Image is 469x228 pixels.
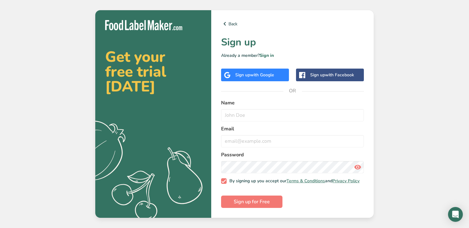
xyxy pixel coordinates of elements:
[221,35,364,50] h1: Sign up
[250,72,274,78] span: with Google
[310,72,354,78] div: Sign up
[260,53,274,58] a: Sign in
[221,125,364,133] label: Email
[227,178,360,184] span: By signing up you accept our and
[221,135,364,147] input: email@example.com
[221,196,282,208] button: Sign up for Free
[221,151,364,158] label: Password
[325,72,354,78] span: with Facebook
[234,198,270,205] span: Sign up for Free
[286,178,325,184] a: Terms & Conditions
[283,82,302,100] span: OR
[221,109,364,121] input: John Doe
[235,72,274,78] div: Sign up
[332,178,360,184] a: Privacy Policy
[221,52,364,59] p: Already a member?
[105,49,201,94] h2: Get your free trial [DATE]
[105,20,182,30] img: Food Label Maker
[448,207,463,222] div: Open Intercom Messenger
[221,20,364,27] a: Back
[221,99,364,107] label: Name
